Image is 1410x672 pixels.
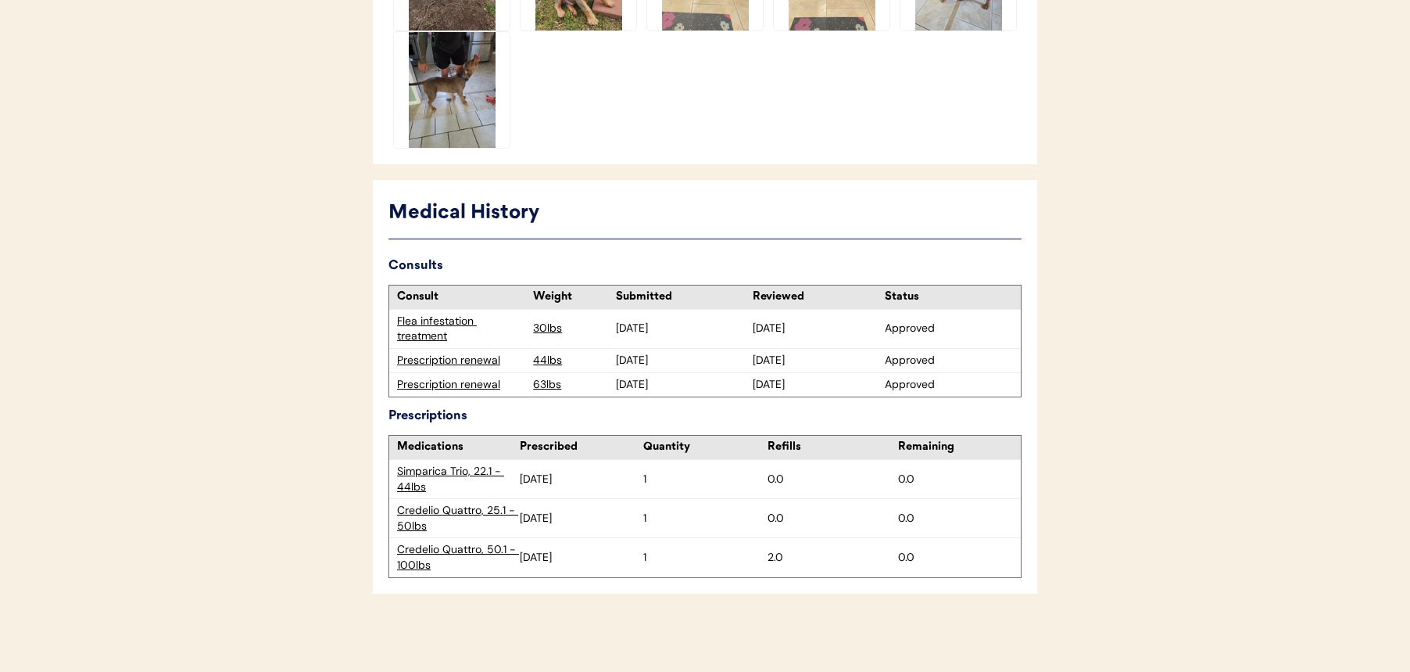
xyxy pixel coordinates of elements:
[520,511,643,526] div: [DATE]
[753,321,881,336] div: [DATE]
[388,199,1022,228] div: Medical History
[643,472,767,487] div: 1
[898,440,1021,455] div: Remaining
[533,353,612,368] div: 44lbs
[520,440,643,455] div: Prescribed
[616,377,744,393] div: [DATE]
[885,289,1013,305] div: Status
[397,542,520,573] div: Credelio Quattro, 50.1 - 100lbs
[753,353,881,368] div: [DATE]
[520,472,643,487] div: [DATE]
[643,511,767,526] div: 1
[397,377,525,393] div: Prescription renewal
[885,353,1013,368] div: Approved
[768,511,890,526] div: 0.0
[616,289,744,305] div: Submitted
[397,314,525,344] div: Flea infestation treatment
[616,353,744,368] div: [DATE]
[643,550,767,566] div: 1
[753,377,881,393] div: [DATE]
[885,321,1013,336] div: Approved
[885,377,1013,393] div: Approved
[397,440,520,455] div: Medications
[533,289,612,305] div: Weight
[520,550,643,566] div: [DATE]
[768,550,890,566] div: 2.0
[394,32,510,148] img: 1000004002-84f324f6-1c95-44cd-b6fe-4de99c5814e0.jpg
[898,472,1021,487] div: 0.0
[388,255,1022,277] div: Consults
[768,440,890,455] div: Refills
[397,464,520,494] div: Simparica Trio, 22.1 - 44lbs
[533,321,612,336] div: 30lbs
[388,405,1022,427] div: Prescriptions
[768,472,890,487] div: 0.0
[397,503,520,534] div: Credelio Quattro, 25.1 - 50lbs
[898,550,1021,566] div: 0.0
[643,440,767,455] div: Quantity
[898,511,1021,526] div: 0.0
[616,321,744,336] div: [DATE]
[533,377,612,393] div: 63lbs
[397,353,525,368] div: Prescription renewal
[753,289,881,305] div: Reviewed
[397,289,525,305] div: Consult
